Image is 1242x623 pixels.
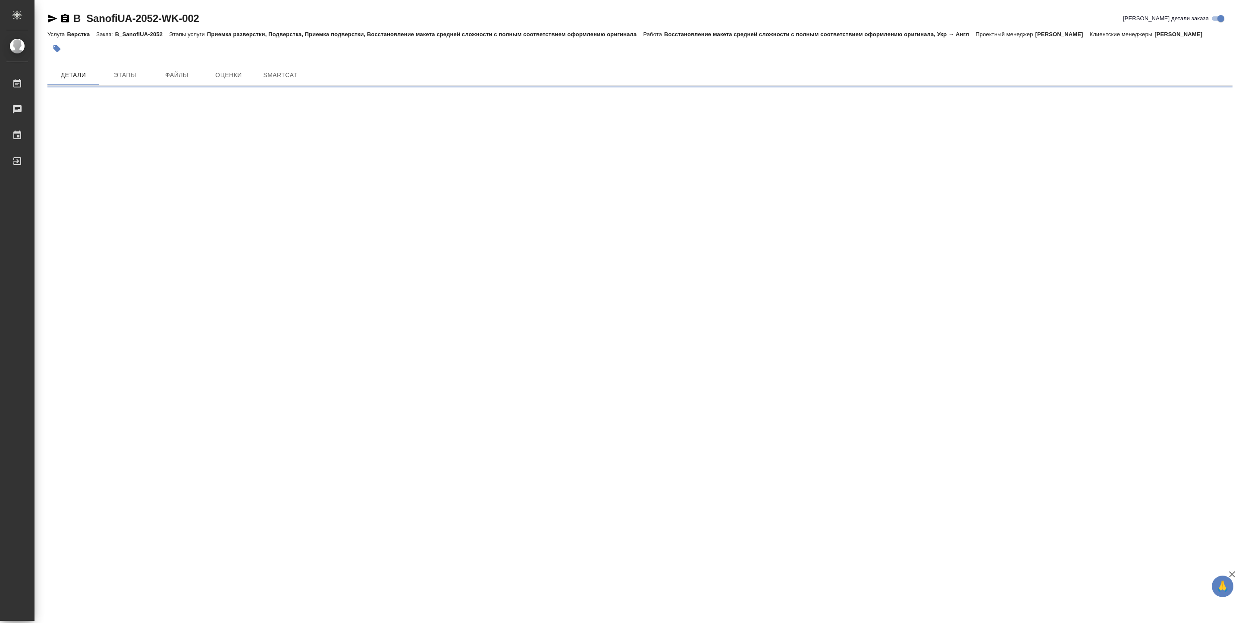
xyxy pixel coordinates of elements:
p: Услуга [47,31,67,37]
p: Работа [643,31,664,37]
span: Файлы [156,70,198,81]
p: [PERSON_NAME] [1035,31,1090,37]
p: Верстка [67,31,96,37]
button: Добавить тэг [47,39,66,58]
a: B_SanofiUA-2052-WK-002 [73,12,199,24]
span: Детали [53,70,94,81]
span: [PERSON_NAME] детали заказа [1123,14,1209,23]
span: Этапы [104,70,146,81]
p: Восстановление макета средней сложности с полным соответствием оформлению оригинала, Укр → Англ [664,31,975,37]
p: Заказ: [96,31,115,37]
p: Этапы услуги [169,31,207,37]
p: Проектный менеджер [975,31,1035,37]
button: Скопировать ссылку для ЯМессенджера [47,13,58,24]
span: SmartCat [260,70,301,81]
p: [PERSON_NAME] [1154,31,1209,37]
span: 🙏 [1215,577,1230,595]
span: Оценки [208,70,249,81]
button: Скопировать ссылку [60,13,70,24]
p: B_SanofiUA-2052 [115,31,169,37]
p: Приемка разверстки, Подверстка, Приемка подверстки, Восстановление макета средней сложности с пол... [207,31,643,37]
button: 🙏 [1212,576,1233,597]
p: Клиентские менеджеры [1089,31,1154,37]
